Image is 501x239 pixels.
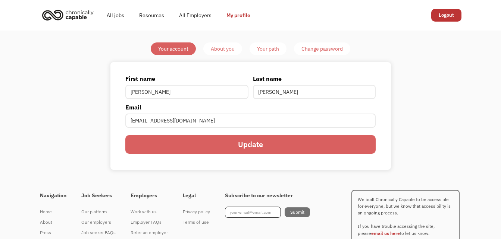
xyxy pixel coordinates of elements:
a: email us here [371,230,400,236]
div: Our employers [81,218,116,227]
a: About you [203,42,242,55]
a: Press [40,227,66,238]
a: Our platform [81,207,116,217]
h4: Subscribe to our newsletter [225,192,310,199]
a: Our employers [81,217,116,227]
a: Your account [151,42,196,55]
form: Member-Account-Update [125,74,376,159]
form: Footer Newsletter [225,207,310,218]
div: Refer an employer [131,228,168,237]
h4: Legal [183,192,210,199]
div: Employer FAQs [131,218,168,227]
label: Email [125,103,376,112]
input: Update [125,135,376,154]
div: Your path [257,44,279,53]
a: Terms of use [183,217,210,227]
input: john@doe.com [125,114,376,128]
div: Home [40,207,66,216]
a: Home [40,207,66,217]
input: Submit [285,207,310,217]
div: Privacy policy [183,207,210,216]
a: Logout [431,9,461,22]
input: your-email@email.com [225,207,281,218]
a: Resources [132,3,172,27]
a: Your path [250,42,286,55]
div: About you [211,44,235,53]
div: Your account [158,44,188,53]
h4: Employers [131,192,168,199]
a: All jobs [99,3,132,27]
a: Job seeker FAQs [81,227,116,238]
label: Last name [253,74,376,83]
h4: Job Seekers [81,192,116,199]
a: My profile [219,3,258,27]
div: Change password [301,44,343,53]
div: Job seeker FAQs [81,228,116,237]
a: About [40,217,66,227]
a: Employer FAQs [131,217,168,227]
div: About [40,218,66,227]
a: Change password [294,42,350,55]
a: Privacy policy [183,207,210,217]
a: home [40,7,99,23]
a: Work with us [131,207,168,217]
div: Press [40,228,66,237]
a: All Employers [172,3,219,27]
div: Terms of use [183,218,210,227]
div: Our platform [81,207,116,216]
div: Work with us [131,207,168,216]
img: Chronically Capable logo [40,7,96,23]
label: First name [125,74,248,83]
h4: Navigation [40,192,66,199]
a: Refer an employer [131,227,168,238]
